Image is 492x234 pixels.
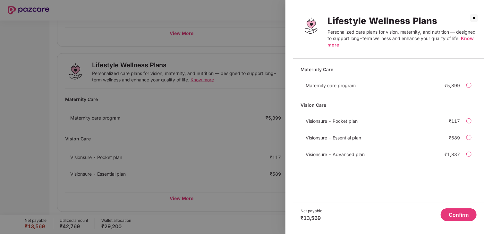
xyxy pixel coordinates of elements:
[301,99,477,111] div: Vision Care
[328,29,477,48] div: Personalized care plans for vision, maternity, and nutrition — designed to support long-term well...
[301,208,323,213] div: Net payable
[306,118,358,124] span: Visionsure - Pocket plan
[306,135,361,140] span: Visionsure - Essential plan
[301,64,477,75] div: Maternity Care
[445,152,460,157] div: ₹1,887
[301,215,323,221] div: ₹13,569
[449,135,460,140] div: ₹589
[445,83,460,88] div: ₹5,899
[449,118,460,124] div: ₹117
[328,15,477,26] div: Lifestyle Wellness Plans
[306,152,365,157] span: Visionsure - Advanced plan
[441,208,477,221] button: Confirm
[301,15,321,36] img: Lifestyle Wellness Plans
[469,13,479,23] img: svg+xml;base64,PHN2ZyBpZD0iQ3Jvc3MtMzJ4MzIiIHhtbG5zPSJodHRwOi8vd3d3LnczLm9yZy8yMDAwL3N2ZyIgd2lkdG...
[306,83,356,88] span: Maternity care program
